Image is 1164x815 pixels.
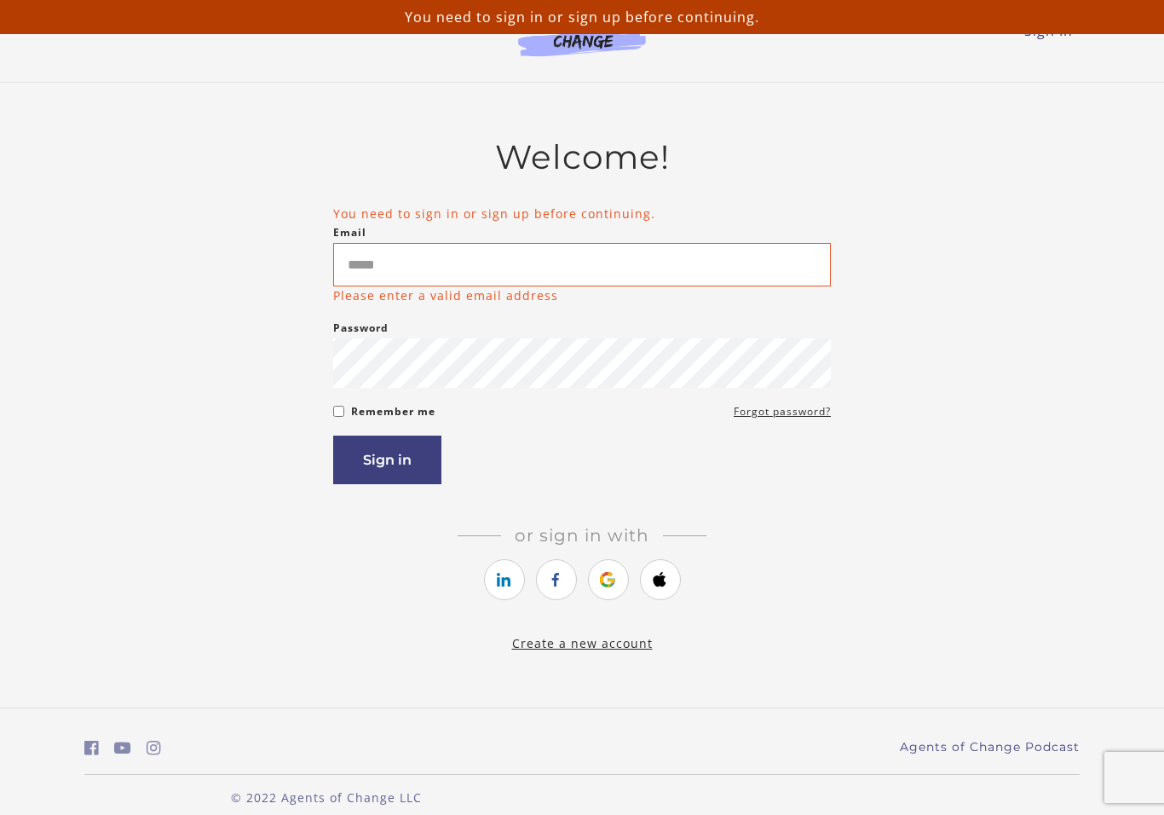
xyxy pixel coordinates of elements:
a: https://courses.thinkific.com/users/auth/apple?ss%5Breferral%5D=&ss%5Buser_return_to%5D=%2Fenroll... [640,559,681,600]
a: Create a new account [512,635,653,651]
label: Remember me [351,402,435,422]
a: https://courses.thinkific.com/users/auth/google?ss%5Breferral%5D=&ss%5Buser_return_to%5D=%2Fenrol... [588,559,629,600]
a: https://www.youtube.com/c/AgentsofChangeTestPrepbyMeaganMitchell (Open in a new window) [114,736,131,760]
a: https://www.facebook.com/groups/aswbtestprep (Open in a new window) [84,736,99,760]
p: Please enter a valid email address [333,286,558,304]
button: Sign in [333,436,441,484]
a: https://courses.thinkific.com/users/auth/facebook?ss%5Breferral%5D=&ss%5Buser_return_to%5D=%2Fenr... [536,559,577,600]
label: Email [333,223,366,243]
a: Agents of Change Podcast [900,738,1080,756]
img: Agents of Change Logo [500,17,664,56]
a: https://www.instagram.com/agentsofchangeprep/ (Open in a new window) [147,736,161,760]
span: Or sign in with [501,525,663,546]
p: You need to sign in or sign up before continuing. [7,7,1157,27]
label: Password [333,318,389,338]
p: © 2022 Agents of Change LLC [84,789,568,806]
a: Forgot password? [734,402,831,422]
a: https://courses.thinkific.com/users/auth/linkedin?ss%5Breferral%5D=&ss%5Buser_return_to%5D=%2Fenr... [484,559,525,600]
h2: Welcome! [333,137,831,177]
li: You need to sign in or sign up before continuing. [333,205,831,223]
i: https://www.youtube.com/c/AgentsofChangeTestPrepbyMeaganMitchell (Open in a new window) [114,740,131,756]
i: https://www.facebook.com/groups/aswbtestprep (Open in a new window) [84,740,99,756]
i: https://www.instagram.com/agentsofchangeprep/ (Open in a new window) [147,740,161,756]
